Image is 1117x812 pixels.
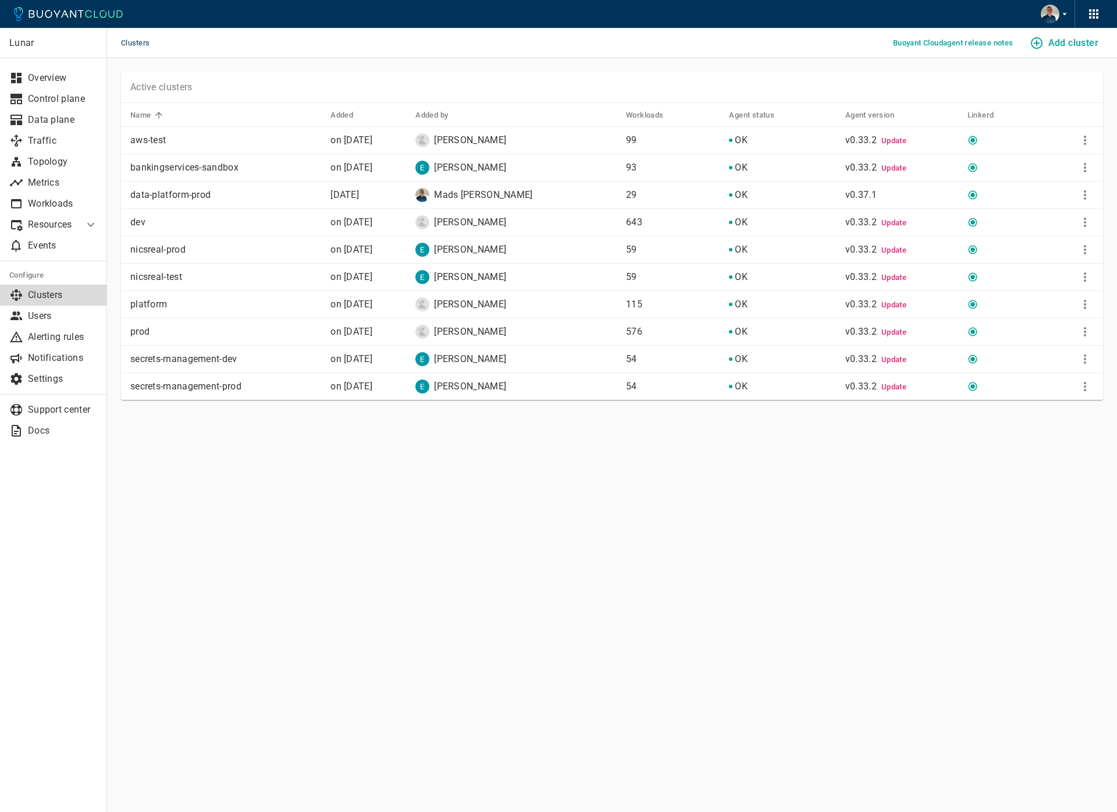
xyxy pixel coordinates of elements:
[130,134,321,146] p: aws-test
[415,161,617,175] div: Ehsan Livani
[415,297,429,311] img: kni@lunar.app
[845,189,958,201] p: v0.37.1
[967,110,1009,120] span: Linkerd
[130,110,166,120] span: Name
[735,134,748,146] span: [object Object]
[130,326,321,338] p: prod
[845,111,894,120] h5: Agent version
[415,270,617,284] div: Ehsan Livani
[415,380,617,393] div: Ehsan Livani
[415,325,429,339] img: kni@lunar.app
[881,273,906,282] span: Update
[1041,5,1059,23] img: Mads Emil Mosbæk
[626,381,720,392] p: 54
[330,353,372,364] relative-time: on [DATE]
[9,271,98,280] h5: Configure
[735,381,748,392] span: [object Object]
[735,353,748,364] span: [object Object]
[434,353,506,365] p: [PERSON_NAME]
[28,289,98,301] p: Clusters
[330,134,372,146] relative-time: on [DATE]
[28,425,98,437] p: Docs
[415,352,617,366] div: Ehsan Livani
[735,189,748,200] span: [object Object]
[330,271,372,282] relative-time: on [DATE]
[415,110,463,120] span: Added by
[330,299,372,310] relative-time: on [DATE]
[330,162,372,173] span: Tue, 15 Aug 2023 17:02:41 CEST / Tue, 15 Aug 2023 15:02:41 UTC
[845,326,958,338] p: v0.33.2
[881,218,906,227] span: Update
[415,111,448,120] h5: Added by
[28,240,98,251] p: Events
[845,381,958,392] p: v0.33.2
[626,189,720,201] p: 29
[28,352,98,364] p: Notifications
[330,111,353,120] h5: Added
[28,156,98,168] p: Topology
[893,38,1013,48] h5: Buoyant Cloud agent release notes
[121,28,163,58] span: Clusters
[881,246,906,254] span: Update
[626,353,720,365] p: 54
[1048,37,1098,49] h4: Add cluster
[434,217,506,228] p: [PERSON_NAME]
[28,198,98,210] p: Workloads
[1076,323,1094,341] button: More
[28,331,98,343] p: Alerting rules
[415,215,429,229] img: kni@lunar.app
[626,134,720,146] p: 99
[130,381,321,392] p: secrets-management-prod
[330,381,372,392] span: Wed, 30 Aug 2023 17:21:27 CEST / Wed, 30 Aug 2023 15:21:27 UTC
[434,271,506,283] p: [PERSON_NAME]
[28,310,98,322] p: Users
[330,299,372,310] span: Mon, 30 Aug 2021 14:13:27 CEST / Mon, 30 Aug 2021 12:13:27 UTC
[330,326,372,337] span: Thu, 02 Dec 2021 11:51:58 CET / Thu, 02 Dec 2021 10:51:58 UTC
[434,244,506,256] p: [PERSON_NAME]
[415,188,429,202] img: memo@lunar.app
[626,162,720,173] p: 93
[888,37,1018,48] a: Buoyant Cloudagent release notes
[1076,214,1094,231] button: More
[434,162,506,173] p: [PERSON_NAME]
[415,270,429,284] img: ehs@lunar.app
[1076,296,1094,313] button: More
[415,133,429,147] img: her@lunar.app
[28,373,98,385] p: Settings
[434,189,532,201] p: Mads [PERSON_NAME]
[434,134,506,146] p: [PERSON_NAME]
[130,353,321,365] p: secrets-management-dev
[1076,159,1094,176] button: More
[130,111,151,120] h5: Name
[845,244,958,256] p: v0.33.2
[845,271,958,283] p: v0.33.2
[735,217,748,228] span: [object Object]
[434,299,506,310] p: [PERSON_NAME]
[735,162,748,173] span: [object Object]
[330,189,359,200] span: Tue, 30 Sep 2025 13:49:44 CEST / Tue, 30 Sep 2025 11:49:44 UTC
[415,243,617,257] div: Ehsan Livani
[130,299,321,310] p: platform
[881,355,906,364] span: Update
[330,244,372,255] span: Tue, 23 Apr 2024 21:14:02 CEST / Tue, 23 Apr 2024 19:14:02 UTC
[28,135,98,147] p: Traffic
[1076,350,1094,368] button: More
[881,300,906,309] span: Update
[330,326,372,337] relative-time: on [DATE]
[28,72,98,84] p: Overview
[330,134,372,146] span: Fri, 28 Jan 2022 13:13:19 CET / Fri, 28 Jan 2022 12:13:19 UTC
[9,37,97,49] p: Lunar
[729,110,789,120] span: Agent status
[434,381,506,392] p: [PERSON_NAME]
[130,271,321,283] p: nicsreal-test
[845,110,909,120] span: Agent version
[626,244,720,256] p: 59
[130,244,321,256] p: nicsreal-prod
[28,404,98,416] p: Support center
[330,353,372,364] span: Thu, 09 Mar 2023 17:06:21 CET / Thu, 09 Mar 2023 16:06:21 UTC
[1027,33,1103,54] button: Add cluster
[330,217,372,228] relative-time: on [DATE]
[415,161,429,175] img: ehs@lunar.app
[845,162,958,173] p: v0.33.2
[415,380,429,393] img: ehs@lunar.app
